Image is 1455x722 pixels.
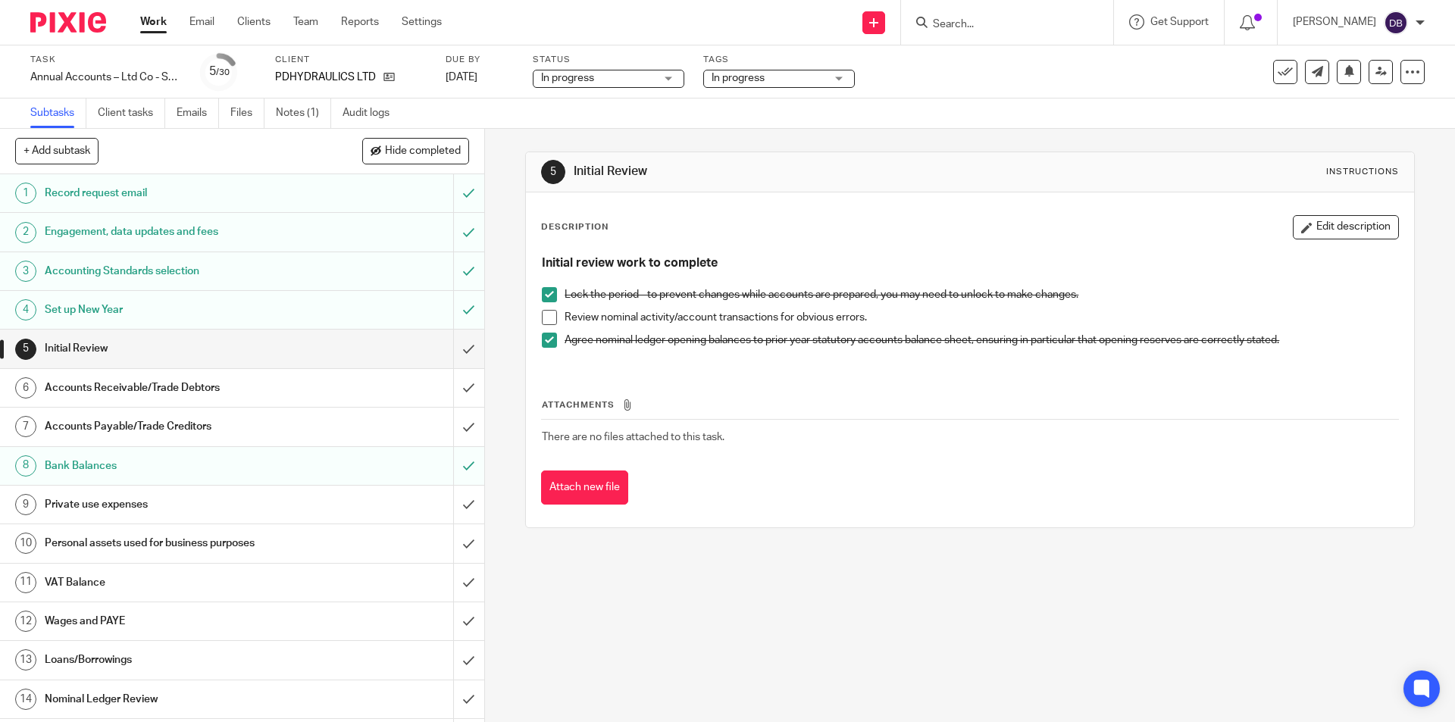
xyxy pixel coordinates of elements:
button: Edit description [1293,215,1399,239]
p: Description [541,221,609,233]
div: Annual Accounts – Ltd Co - Software [30,70,182,85]
div: 4 [15,299,36,320]
div: 10 [15,533,36,554]
button: + Add subtask [15,138,99,164]
div: 2 [15,222,36,243]
h1: Private use expenses [45,493,307,516]
div: Instructions [1326,166,1399,178]
label: Task [30,54,182,66]
label: Status [533,54,684,66]
div: 13 [15,649,36,670]
p: Review nominal activity/account transactions for obvious errors. [565,310,1397,325]
a: Subtasks [30,98,86,128]
h1: Set up New Year [45,298,307,321]
div: 12 [15,611,36,632]
h1: Wages and PAYE [45,610,307,633]
img: Pixie [30,12,106,33]
h1: Record request email [45,182,307,205]
div: 5 [541,160,565,184]
span: [DATE] [446,72,477,83]
a: Notes (1) [276,98,331,128]
small: /30 [216,68,230,77]
div: 6 [15,377,36,399]
p: PDHYDRAULICS LTD [275,70,376,85]
a: Audit logs [343,98,401,128]
h1: Initial Review [574,164,1003,180]
a: Clients [237,14,271,30]
button: Hide completed [362,138,469,164]
div: 7 [15,416,36,437]
p: Lock the period - to prevent changes while accounts are prepared, you may need to unlock to make ... [565,287,1397,302]
a: Email [189,14,214,30]
div: 11 [15,572,36,593]
label: Tags [703,54,855,66]
span: Get Support [1150,17,1209,27]
h1: Bank Balances [45,455,307,477]
a: Team [293,14,318,30]
h1: VAT Balance [45,571,307,594]
a: Settings [402,14,442,30]
img: svg%3E [1384,11,1408,35]
span: There are no files attached to this task. [542,432,724,442]
a: Emails [177,98,219,128]
div: 5 [15,339,36,360]
p: Agree nominal ledger opening balances to prior year statutory accounts balance sheet, ensuring in... [565,333,1397,348]
div: 5 [209,63,230,80]
a: Reports [341,14,379,30]
span: Hide completed [385,145,461,158]
a: Client tasks [98,98,165,128]
h1: Personal assets used for business purposes [45,532,307,555]
a: Files [230,98,264,128]
p: [PERSON_NAME] [1293,14,1376,30]
h1: Nominal Ledger Review [45,688,307,711]
label: Client [275,54,427,66]
div: 14 [15,689,36,710]
div: 3 [15,261,36,282]
a: Work [140,14,167,30]
input: Search [931,18,1068,32]
h1: Accounting Standards selection [45,260,307,283]
span: In progress [712,73,765,83]
h1: Engagement, data updates and fees [45,220,307,243]
div: 9 [15,494,36,515]
div: 1 [15,183,36,204]
h1: Loans/Borrowings [45,649,307,671]
span: In progress [541,73,594,83]
span: Attachments [542,401,615,409]
label: Due by [446,54,514,66]
button: Attach new file [541,470,628,505]
h1: Initial Review [45,337,307,360]
strong: Initial review work to complete [542,257,718,269]
div: 8 [15,455,36,477]
h1: Accounts Receivable/Trade Debtors [45,377,307,399]
h1: Accounts Payable/Trade Creditors [45,415,307,438]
